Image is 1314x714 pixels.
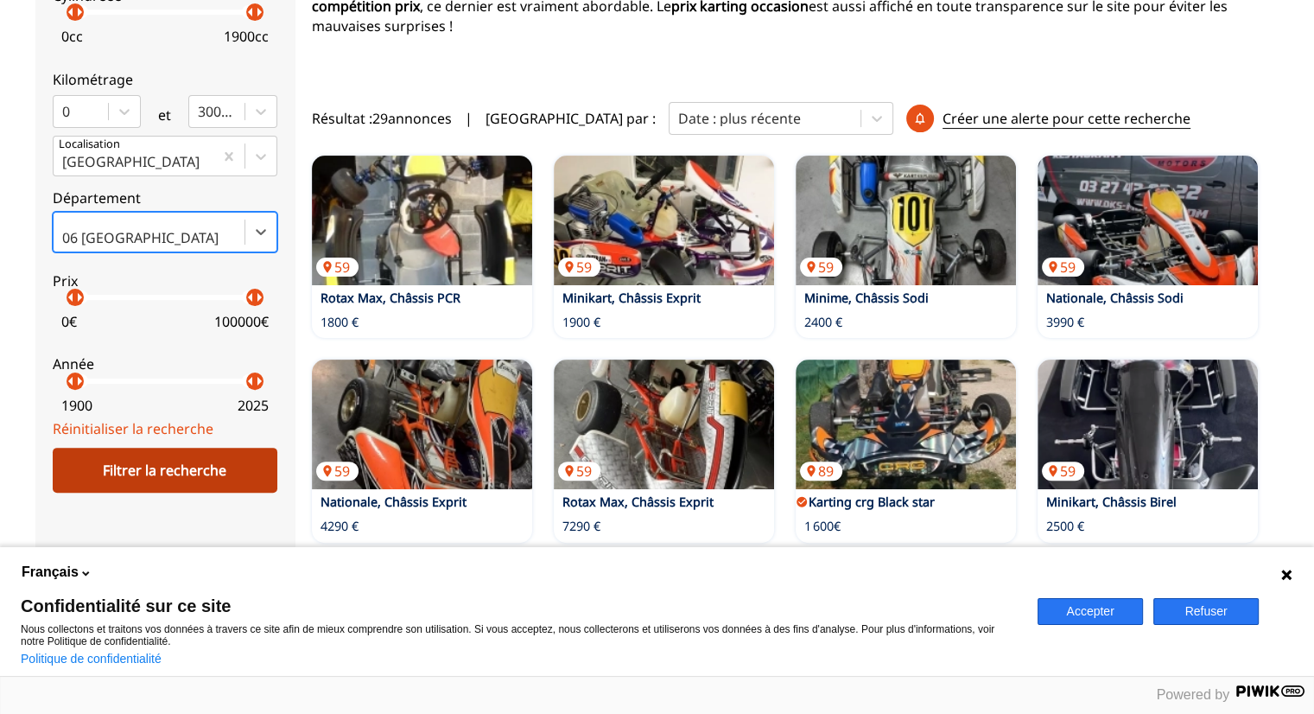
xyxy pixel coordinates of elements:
[1038,360,1258,489] img: Minikart, Châssis Birel
[321,290,460,306] a: Rotax Max, Châssis PCR
[562,518,600,535] p: 7290 €
[238,396,269,415] p: 2025
[1046,290,1184,306] a: Nationale, Châssis Sodi
[796,360,1016,489] img: Karting crg Black star
[809,494,935,510] a: Karting crg Black star
[800,258,842,277] p: 59
[562,494,714,510] a: Rotax Max, Châssis Exprit
[61,27,83,46] p: 0 cc
[562,290,701,306] a: Minikart, Châssis Exprit
[249,287,270,308] p: arrow_right
[465,109,473,128] span: |
[60,2,81,22] p: arrow_left
[21,597,1017,615] span: Confidentialité sur ce site
[53,354,277,373] p: Année
[53,188,277,207] p: Département
[53,419,213,438] a: Réinitialiser la recherche
[312,156,532,285] img: Rotax Max, Châssis PCR
[69,287,90,308] p: arrow_right
[1042,462,1084,481] p: 59
[796,156,1016,285] a: Minime, Châssis Sodi59
[1038,156,1258,285] img: Nationale, Châssis Sodi
[796,360,1016,489] a: Karting crg Black star89
[486,109,656,128] p: [GEOGRAPHIC_DATA] par :
[240,371,261,392] p: arrow_left
[224,27,269,46] p: 1900 cc
[800,462,842,481] p: 89
[61,396,92,415] p: 1900
[804,314,842,331] p: 2400 €
[1038,360,1258,489] a: Minikart, Châssis Birel59
[214,312,269,331] p: 100000 €
[554,360,774,489] img: Rotax Max, Châssis Exprit
[312,360,532,489] a: Nationale, Châssis Exprit59
[53,271,277,290] p: Prix
[558,258,600,277] p: 59
[69,371,90,392] p: arrow_right
[1038,156,1258,285] a: Nationale, Châssis Sodi59
[60,287,81,308] p: arrow_left
[558,462,600,481] p: 59
[53,70,277,89] p: Kilométrage
[249,371,270,392] p: arrow_right
[1042,258,1084,277] p: 59
[554,360,774,489] a: Rotax Max, Châssis Exprit59
[804,518,841,535] p: 1 600€
[321,314,359,331] p: 1800 €
[1046,518,1084,535] p: 2500 €
[1046,314,1084,331] p: 3990 €
[249,2,270,22] p: arrow_right
[312,109,452,128] span: Résultat : 29 annonces
[943,109,1190,129] p: Créer une alerte pour cette recherche
[61,312,77,331] p: 0 €
[1157,687,1230,702] span: Powered by
[158,105,171,124] p: et
[312,156,532,285] a: Rotax Max, Châssis PCR59
[1046,494,1177,510] a: Minikart, Châssis Birel
[240,2,261,22] p: arrow_left
[316,462,359,481] p: 59
[21,652,162,666] a: Politique de confidentialité
[22,563,79,582] span: Français
[1038,598,1143,625] button: Accepter
[198,104,201,119] input: 300000
[69,2,90,22] p: arrow_right
[62,104,66,119] input: 0
[804,290,929,306] a: Minime, Châssis Sodi
[554,156,774,285] img: Minikart, Châssis Exprit
[240,287,261,308] p: arrow_left
[53,448,277,493] div: Filtrer la recherche
[796,156,1016,285] img: Minime, Châssis Sodi
[59,137,120,152] p: Localisation
[562,314,600,331] p: 1900 €
[554,156,774,285] a: Minikart, Châssis Exprit59
[60,371,81,392] p: arrow_left
[21,623,1017,647] p: Nous collectons et traitons vos données à travers ce site afin de mieux comprendre son utilisatio...
[312,360,532,489] img: Nationale, Châssis Exprit
[321,518,359,535] p: 4290 €
[1153,598,1259,625] button: Refuser
[321,494,467,510] a: Nationale, Châssis Exprit
[316,258,359,277] p: 59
